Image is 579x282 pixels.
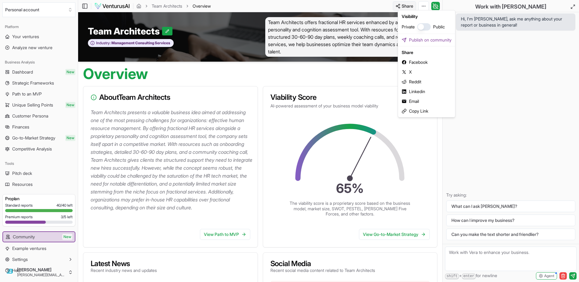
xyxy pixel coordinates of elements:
button: X [399,67,454,77]
button: Email [399,96,454,106]
div: Copy Link [399,106,454,116]
button: Reddit [399,77,454,87]
button: Linkedin [399,87,454,96]
span: Private [402,24,415,30]
div: Share [399,48,454,57]
a: Publish on community [399,35,454,45]
span: Public [433,24,445,30]
button: Facebook [399,57,454,67]
div: Visibility [399,12,454,21]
